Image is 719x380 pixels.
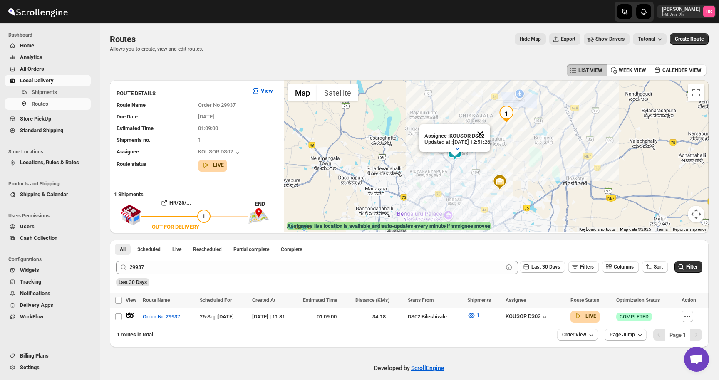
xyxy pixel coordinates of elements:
[657,5,716,18] button: User menu
[662,12,700,17] p: b607ea-2b
[8,32,94,38] span: Dashboard
[143,297,170,303] span: Route Name
[117,114,138,120] span: Due Date
[20,159,79,165] span: Locations, Rules & Rates
[20,223,35,229] span: Users
[201,161,224,169] button: LIVE
[202,213,205,219] span: 1
[703,6,715,17] span: Romil Seth
[520,261,565,273] button: Last 30 Days
[683,332,686,338] b: 1
[675,36,704,42] span: Create Route
[498,106,515,122] div: 1
[467,297,491,303] span: Shipments
[20,364,40,370] span: Settings
[169,200,191,206] b: HR/25/...
[374,364,444,372] p: Developed by
[355,313,403,321] div: 34.18
[20,116,51,122] span: Store PickUp
[117,137,151,143] span: Shipments no.
[408,297,434,303] span: Starts From
[129,261,503,274] input: Press enter after typing | Search Eg. Order No 29937
[684,347,709,372] div: Open chat
[198,148,241,157] button: KOUSOR DS02
[5,98,91,110] button: Routes
[117,148,139,155] span: Assignee
[5,40,91,52] button: Home
[605,329,647,341] button: Page Jump
[620,227,651,232] span: Map data ©2025
[520,36,541,42] span: Hide Map
[5,311,91,323] button: WorkFlow
[411,365,444,371] a: ScrollEngine
[287,222,491,230] label: Assignee's live location is available and auto-updates every minute if assignee moves
[32,101,48,107] span: Routes
[408,313,462,321] div: DS02 Bileshivale
[610,331,635,338] span: Page Jump
[5,362,91,373] button: Settings
[20,313,44,320] span: WorkFlow
[682,297,696,303] span: Action
[424,139,490,145] p: Updated at : [DATE] 12:51:26
[138,310,185,323] button: Order No 29937
[20,279,41,285] span: Tracking
[8,180,94,187] span: Products and Shipping
[117,102,146,108] span: Route Name
[8,256,94,263] span: Configurations
[5,299,91,311] button: Delivery Apps
[8,212,94,219] span: Users Permissions
[117,125,154,131] span: Estimated Time
[602,261,639,273] button: Columns
[686,264,697,270] span: Filter
[584,33,630,45] button: Show Drivers
[20,42,34,49] span: Home
[317,84,358,101] button: Show satellite imagery
[152,223,199,231] div: OUT FOR DELIVERY
[506,297,526,303] span: Assignee
[562,331,586,338] span: Order View
[288,84,317,101] button: Show street map
[614,264,634,270] span: Columns
[252,297,275,303] span: Created At
[303,313,350,321] div: 01:09:00
[126,297,136,303] span: View
[120,246,126,253] span: All
[20,77,54,84] span: Local Delivery
[662,67,702,74] span: CALENDER VIEW
[120,199,141,231] img: shop.svg
[143,313,180,321] span: Order No 29937
[669,332,686,338] span: Page
[567,64,607,76] button: LIST VIEW
[570,297,599,303] span: Route Status
[117,89,245,98] h3: ROUTE DETAILS
[281,246,302,253] span: Complete
[595,36,625,42] span: Show Drivers
[578,67,602,74] span: LIST VIEW
[506,313,549,321] div: KOUSOR DS02
[20,54,42,60] span: Analytics
[8,148,94,155] span: Store Locations
[247,84,278,98] button: View
[673,227,706,232] a: Report a map error
[20,66,44,72] span: All Orders
[653,329,702,341] nav: Pagination
[119,279,147,285] span: Last 30 Days
[561,36,575,42] span: Export
[5,221,91,232] button: Users
[141,196,211,210] button: HR/25/...
[688,84,704,101] button: Toggle fullscreen view
[200,297,232,303] span: Scheduled For
[355,297,389,303] span: Distance (KMs)
[117,161,146,167] span: Route status
[172,246,181,253] span: Live
[5,52,91,63] button: Analytics
[424,133,490,139] p: Assignee :
[585,313,596,319] b: LIVE
[688,206,704,222] button: Map camera controls
[198,125,218,131] span: 01:09:00
[110,34,136,44] span: Routes
[5,189,91,200] button: Shipping & Calendar
[110,187,144,197] b: 1 Shipments
[5,86,91,98] button: Shipments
